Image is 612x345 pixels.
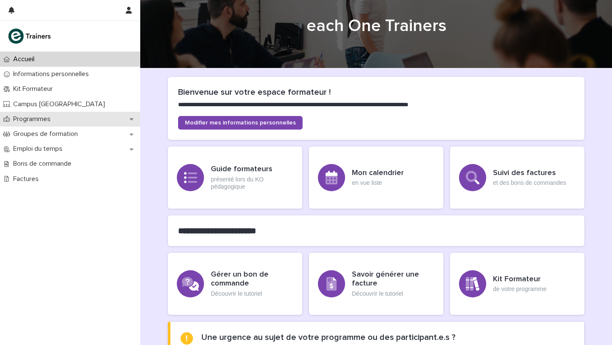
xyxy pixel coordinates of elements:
h1: each One Trainers [168,16,584,36]
h3: Gérer un bon de commande [211,270,293,288]
img: K0CqGN7SDeD6s4JG8KQk [7,28,54,45]
a: Guide formateursprésenté lors du KO pédagogique [168,147,302,209]
p: Factures [10,175,45,183]
p: présenté lors du KO pédagogique [211,176,293,190]
a: Kit Formateurde votre programme [450,253,584,315]
h3: Kit Formateur [493,275,547,284]
p: Informations personnelles [10,70,96,78]
span: Modifier mes informations personnelles [185,120,296,126]
a: Savoir générer une factureDécouvrir le tutoriel [309,253,443,315]
a: Mon calendrieren vue liste [309,147,443,209]
p: Kit Formateur [10,85,59,93]
h3: Suivi des factures [493,169,566,178]
p: de votre programme [493,286,547,293]
p: Accueil [10,55,41,63]
p: en vue liste [352,179,404,187]
h3: Guide formateurs [211,165,293,174]
h2: Bienvenue sur votre espace formateur ! [178,87,574,97]
p: Emploi du temps [10,145,69,153]
p: Programmes [10,115,57,123]
a: Suivi des factureset des bons de commandes [450,147,584,209]
h3: Mon calendrier [352,169,404,178]
p: Découvrir le tutoriel [211,290,293,297]
a: Gérer un bon de commandeDécouvrir le tutoriel [168,253,302,315]
a: Modifier mes informations personnelles [178,116,303,130]
p: Campus [GEOGRAPHIC_DATA] [10,100,112,108]
p: Groupes de formation [10,130,85,138]
p: Découvrir le tutoriel [352,290,434,297]
p: Bons de commande [10,160,78,168]
h2: Une urgence au sujet de votre programme ou des participant.e.s ? [201,332,456,342]
h3: Savoir générer une facture [352,270,434,288]
p: et des bons de commandes [493,179,566,187]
